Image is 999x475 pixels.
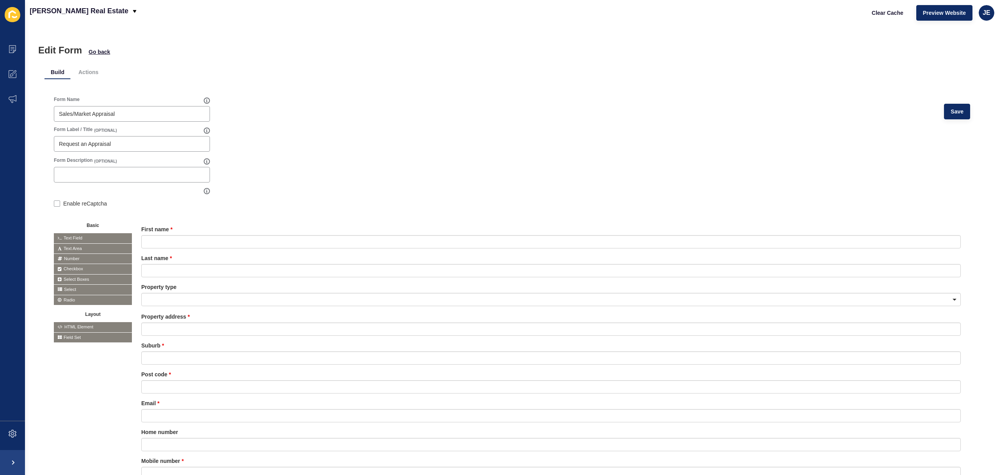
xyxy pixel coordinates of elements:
[88,48,110,56] button: Go back
[54,157,92,163] label: Form Description
[30,1,128,21] p: [PERSON_NAME] Real Estate
[54,233,132,243] span: Text Field
[54,322,132,332] span: HTML Element
[54,333,132,342] span: Field Set
[63,200,107,207] label: Enable reCaptcha
[54,309,132,318] button: Layout
[54,126,92,133] label: Form Label / Title
[916,5,972,21] button: Preview Website
[44,65,71,79] li: Build
[38,45,82,56] h1: Edit Form
[141,428,178,436] label: Home number
[94,159,117,164] span: (OPTIONAL)
[141,457,184,465] label: Mobile number
[89,48,110,56] span: Go back
[923,9,966,17] span: Preview Website
[54,275,132,284] span: Select Boxes
[54,295,132,305] span: Radio
[141,342,164,349] label: Suburb
[983,9,990,17] span: JE
[54,96,80,103] label: Form Name
[54,285,132,294] span: Select
[872,9,903,17] span: Clear Cache
[72,65,105,79] li: Actions
[951,108,963,115] span: Save
[141,225,172,233] label: First name
[141,399,160,407] label: Email
[54,264,132,274] span: Checkbox
[54,254,132,264] span: Number
[865,5,910,21] button: Clear Cache
[141,254,172,262] label: Last name
[141,283,176,291] label: Property type
[141,313,190,321] label: Property address
[54,220,132,229] button: Basic
[944,104,970,119] button: Save
[141,370,171,378] label: Post code
[94,128,117,133] span: (OPTIONAL)
[54,244,132,253] span: Text Area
